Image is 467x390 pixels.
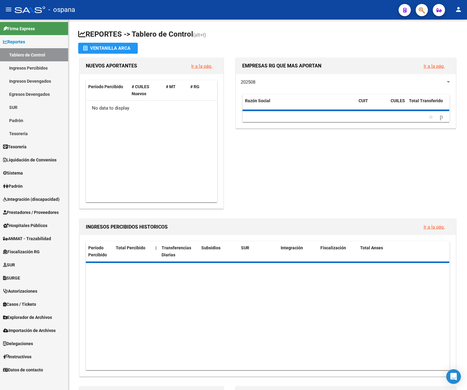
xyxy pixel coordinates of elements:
datatable-header-cell: Período Percibido [86,241,113,262]
datatable-header-cell: Total Percibido [113,241,153,262]
span: Casos / Tickets [3,301,36,308]
span: CUILES [391,98,405,103]
div: Ventanilla ARCA [83,43,133,54]
span: Padrón [3,183,23,190]
span: Integración (discapacidad) [3,196,60,203]
span: Hospitales Públicos [3,222,47,229]
span: Prestadores / Proveedores [3,209,59,216]
datatable-header-cell: CUILES [388,94,407,114]
span: SURGE [3,275,20,281]
span: EMPRESAS RG QUE MAS APORTAN [242,63,321,69]
span: Importación de Archivos [3,327,56,334]
span: (alt+t) [193,32,206,38]
span: - ospana [48,3,75,16]
datatable-header-cell: | [153,241,159,262]
span: Integración [281,245,303,250]
span: | [155,245,157,250]
span: Instructivos [3,353,31,360]
button: Ir a la pág. [419,60,450,72]
span: ANMAT - Trazabilidad [3,235,51,242]
span: Transferencias Diarias [162,245,191,257]
div: Open Intercom Messenger [446,369,461,384]
span: # MT [166,84,176,89]
mat-icon: menu [5,6,12,13]
span: Total Anses [360,245,383,250]
a: Ir a la pág. [191,63,212,69]
datatable-header-cell: Total Transferido [407,94,449,114]
span: Sistema [3,170,23,176]
span: Datos de contacto [3,367,43,373]
a: go to next page [437,114,446,120]
span: SUR [3,262,15,268]
datatable-header-cell: Total Anses [358,241,445,262]
datatable-header-cell: # CUILES Nuevos [129,80,163,100]
mat-icon: person [455,6,462,13]
button: Ir a la pág. [419,221,450,233]
datatable-header-cell: Fiscalización [318,241,358,262]
button: Ventanilla ARCA [78,43,138,54]
span: Subsidios [201,245,221,250]
span: Reportes [3,38,25,45]
span: Total Percibido [116,245,145,250]
span: Liquidación de Convenios [3,157,57,163]
datatable-header-cell: Transferencias Diarias [159,241,199,262]
span: Período Percibido [88,245,107,257]
h1: REPORTES -> Tablero de Control [78,29,457,40]
a: Ir a la pág. [424,63,445,69]
datatable-header-cell: Razón Social [243,94,356,114]
span: Delegaciones [3,340,33,347]
datatable-header-cell: # MT [163,80,188,100]
datatable-header-cell: Período Percibido [86,80,129,100]
span: Fiscalización RG [3,248,40,255]
a: go to previous page [427,114,435,120]
span: INGRESOS PERCIBIDOS HISTORICOS [86,224,168,230]
datatable-header-cell: Subsidios [199,241,239,262]
span: Período Percibido [88,84,123,89]
span: Total Transferido [409,98,443,103]
span: Autorizaciones [3,288,37,294]
span: SUR [241,245,249,250]
span: CUIT [359,98,368,103]
span: Fiscalización [320,245,346,250]
div: No data to display [86,101,217,116]
datatable-header-cell: # RG [188,80,212,100]
span: Firma Express [3,25,35,32]
span: Razón Social [245,98,270,103]
span: 202508 [241,79,255,85]
span: # RG [190,84,199,89]
span: Explorador de Archivos [3,314,52,321]
a: Ir a la pág. [424,224,445,230]
button: Ir a la pág. [186,60,217,72]
span: # CUILES Nuevos [132,84,149,96]
span: Tesorería [3,143,27,150]
datatable-header-cell: Integración [278,241,318,262]
span: NUEVOS APORTANTES [86,63,137,69]
datatable-header-cell: SUR [239,241,278,262]
datatable-header-cell: CUIT [356,94,388,114]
